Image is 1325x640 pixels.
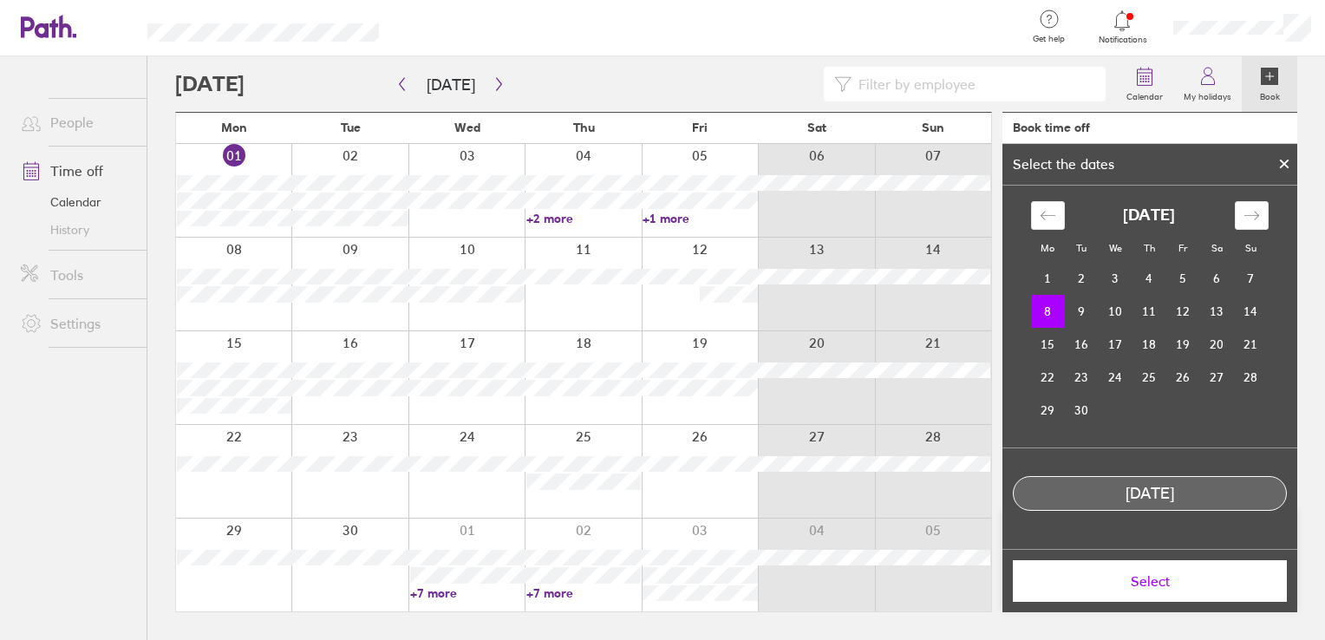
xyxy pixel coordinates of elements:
[1166,328,1200,361] td: Friday, September 19, 2025
[1245,242,1256,254] small: Su
[1234,328,1268,361] td: Sunday, September 21, 2025
[1065,394,1099,427] td: Tuesday, September 30, 2025
[1065,361,1099,394] td: Tuesday, September 23, 2025
[526,585,641,601] a: +7 more
[807,121,826,134] span: Sat
[1065,262,1099,295] td: Tuesday, September 2, 2025
[1116,87,1173,102] label: Calendar
[1076,242,1087,254] small: Tu
[7,188,147,216] a: Calendar
[1014,485,1286,503] div: [DATE]
[643,211,757,226] a: +1 more
[1065,328,1099,361] td: Tuesday, September 16, 2025
[1031,262,1065,295] td: Monday, September 1, 2025
[1211,242,1223,254] small: Sa
[1173,56,1242,112] a: My holidays
[1012,186,1288,447] div: Calendar
[852,68,1096,101] input: Filter by employee
[1200,361,1234,394] td: Saturday, September 27, 2025
[1031,295,1065,328] td: Selected. Monday, September 8, 2025
[1132,328,1166,361] td: Thursday, September 18, 2025
[1013,121,1090,134] div: Book time off
[1166,262,1200,295] td: Friday, September 5, 2025
[1200,295,1234,328] td: Saturday, September 13, 2025
[692,121,708,134] span: Fri
[7,105,147,140] a: People
[1173,87,1242,102] label: My holidays
[7,216,147,244] a: History
[1132,295,1166,328] td: Thursday, September 11, 2025
[1250,87,1290,102] label: Book
[1002,156,1125,172] div: Select the dates
[1013,560,1287,602] button: Select
[1235,201,1269,230] div: Move forward to switch to the next month.
[1200,262,1234,295] td: Saturday, September 6, 2025
[922,121,944,134] span: Sun
[1234,295,1268,328] td: Sunday, September 14, 2025
[1099,361,1132,394] td: Wednesday, September 24, 2025
[7,153,147,188] a: Time off
[1031,361,1065,394] td: Monday, September 22, 2025
[1031,394,1065,427] td: Monday, September 29, 2025
[573,121,595,134] span: Thu
[1099,295,1132,328] td: Wednesday, September 10, 2025
[1242,56,1297,112] a: Book
[7,258,147,292] a: Tools
[1094,35,1151,45] span: Notifications
[1166,295,1200,328] td: Friday, September 12, 2025
[1041,242,1054,254] small: Mo
[1099,328,1132,361] td: Wednesday, September 17, 2025
[1099,262,1132,295] td: Wednesday, September 3, 2025
[1200,328,1234,361] td: Saturday, September 20, 2025
[1025,573,1275,589] span: Select
[1031,201,1065,230] div: Move backward to switch to the previous month.
[1132,262,1166,295] td: Thursday, September 4, 2025
[1144,242,1155,254] small: Th
[7,306,147,341] a: Settings
[526,211,641,226] a: +2 more
[1123,206,1175,225] strong: [DATE]
[1234,262,1268,295] td: Sunday, September 7, 2025
[1065,295,1099,328] td: Tuesday, September 9, 2025
[410,585,525,601] a: +7 more
[1132,361,1166,394] td: Thursday, September 25, 2025
[1166,361,1200,394] td: Friday, September 26, 2025
[413,70,489,99] button: [DATE]
[1234,361,1268,394] td: Sunday, September 28, 2025
[221,121,247,134] span: Mon
[1021,34,1077,44] span: Get help
[454,121,480,134] span: Wed
[1178,242,1187,254] small: Fr
[1031,328,1065,361] td: Monday, September 15, 2025
[1116,56,1173,112] a: Calendar
[341,121,361,134] span: Tue
[1109,242,1122,254] small: We
[1094,9,1151,45] a: Notifications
